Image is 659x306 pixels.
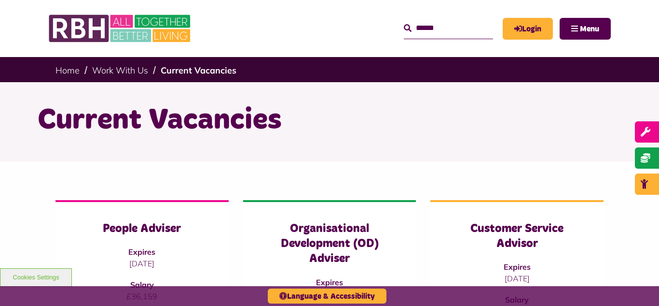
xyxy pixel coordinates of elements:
a: Current Vacancies [161,65,236,76]
p: [DATE] [450,273,584,284]
strong: Expires [504,262,531,272]
strong: Salary [130,280,154,290]
p: [DATE] [75,258,209,269]
h1: Current Vacancies [38,102,621,139]
h3: People Adviser [75,221,209,236]
span: Menu [580,25,599,33]
img: RBH [48,10,193,47]
a: Work With Us [92,65,148,76]
strong: Expires [316,277,343,287]
h3: Customer Service Advisor [450,221,584,251]
strong: Expires [128,247,155,257]
iframe: Netcall Web Assistant for live chat [616,262,659,306]
h3: Organisational Development (OD) Adviser [262,221,397,267]
a: Home [55,65,80,76]
button: Language & Accessibility [268,289,386,304]
a: MyRBH [503,18,553,40]
button: Navigation [560,18,611,40]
